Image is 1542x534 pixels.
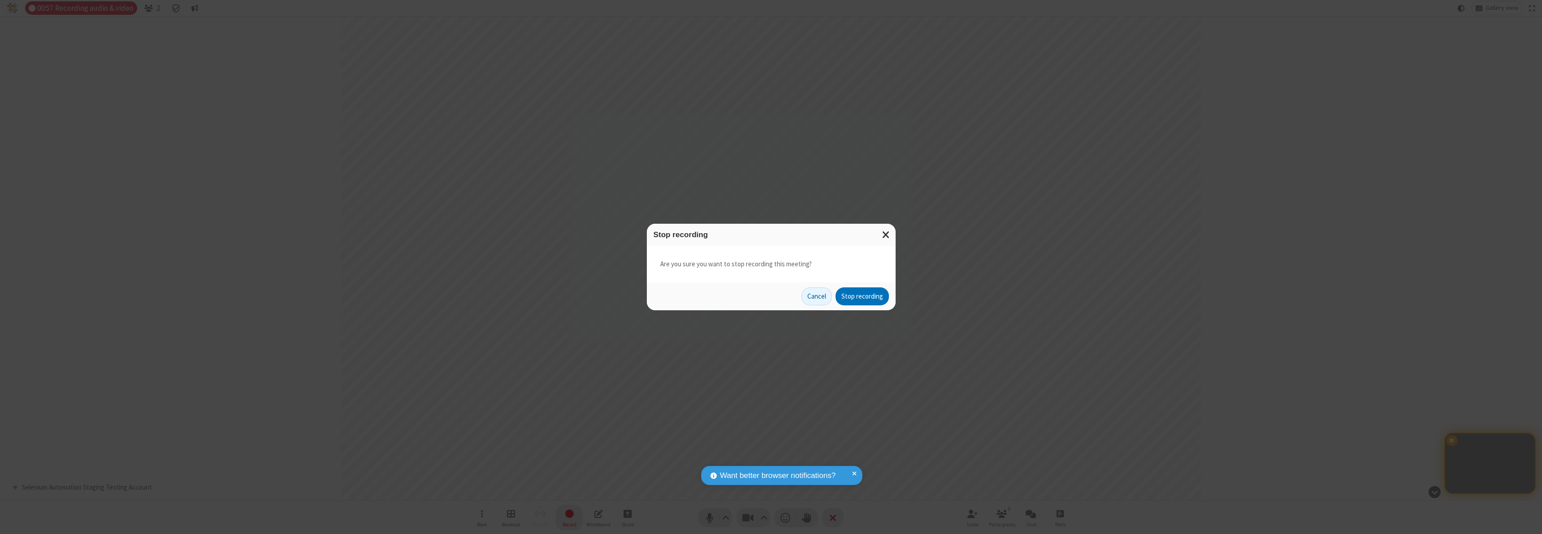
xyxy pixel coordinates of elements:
span: Want better browser notifications? [720,470,836,482]
button: Cancel [801,287,832,305]
h3: Stop recording [654,230,889,239]
div: Are you sure you want to stop recording this meeting? [647,246,896,283]
button: Stop recording [836,287,889,305]
button: Close modal [877,224,896,246]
